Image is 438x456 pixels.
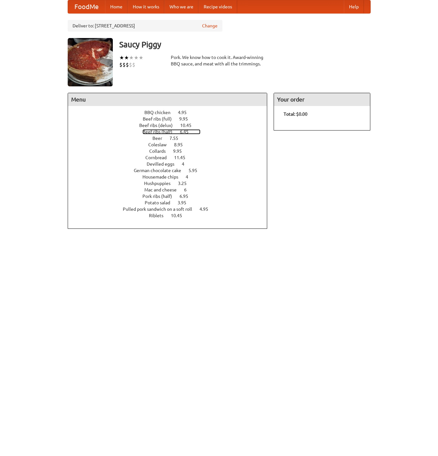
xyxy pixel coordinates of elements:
a: Home [105,0,128,13]
span: Riblets [149,213,170,218]
div: Pork. We know how to cook it. Award-winning BBQ sauce, and meat with all the trimmings. [171,54,268,67]
a: Who we are [164,0,199,13]
a: BBQ chicken 4.95 [144,110,199,115]
div: Deliver to: [STREET_ADDRESS] [68,20,222,32]
a: Change [202,23,218,29]
a: Recipe videos [199,0,237,13]
a: Collards 9.95 [149,149,194,154]
span: Beef ribs (half) [142,129,179,134]
li: ★ [124,54,129,61]
a: Pork ribs (half) 6.95 [142,194,200,199]
a: Beef ribs (delux) 10.45 [139,123,203,128]
li: ★ [119,54,124,61]
a: Mac and cheese 6 [144,187,199,192]
span: Devilled eggs [147,161,181,167]
a: Housemade chips 4 [142,174,200,179]
li: ★ [134,54,139,61]
img: angular.jpg [68,38,113,86]
b: Total: $0.00 [284,112,307,117]
li: $ [126,61,129,68]
span: 3.95 [178,200,193,205]
span: Potato salad [145,200,177,205]
li: $ [122,61,126,68]
span: German chocolate cake [134,168,188,173]
a: Coleslaw 8.95 [148,142,195,147]
a: Pulled pork sandwich on a soft roll 4.95 [123,207,220,212]
span: Coleslaw [148,142,173,147]
span: 10.45 [171,213,189,218]
span: Mac and cheese [144,187,183,192]
li: $ [119,61,122,68]
span: 9.95 [179,116,194,121]
a: Beef ribs (half) 6.45 [142,129,200,134]
a: Beef ribs (full) 9.95 [143,116,200,121]
span: 6.95 [180,194,195,199]
h4: Your order [274,93,370,106]
span: 7.55 [170,136,185,141]
span: 4.95 [178,110,193,115]
a: Hushpuppies 3.25 [144,181,199,186]
span: Collards [149,149,172,154]
a: German chocolate cake 5.95 [134,168,209,173]
a: Cornbread 11.45 [145,155,197,160]
a: Devilled eggs 4 [147,161,196,167]
span: 6 [184,187,193,192]
li: ★ [129,54,134,61]
a: Riblets 10.45 [149,213,194,218]
a: Potato salad 3.95 [145,200,198,205]
a: Beer 7.55 [152,136,190,141]
span: 8.95 [174,142,189,147]
li: $ [132,61,135,68]
h3: Saucy Piggy [119,38,371,51]
span: 4 [182,161,191,167]
span: Cornbread [145,155,173,160]
span: 4 [186,174,195,179]
a: How it works [128,0,164,13]
span: 4.95 [200,207,215,212]
span: Hushpuppies [144,181,177,186]
span: BBQ chicken [144,110,177,115]
span: Beer [152,136,169,141]
span: 10.45 [180,123,198,128]
span: Pork ribs (half) [142,194,179,199]
h4: Menu [68,93,267,106]
span: 11.45 [174,155,192,160]
span: Housemade chips [142,174,185,179]
span: Beef ribs (delux) [139,123,179,128]
a: Help [344,0,364,13]
span: 5.95 [189,168,204,173]
li: $ [129,61,132,68]
span: 3.25 [178,181,193,186]
span: 6.45 [180,129,195,134]
span: 9.95 [173,149,188,154]
span: Pulled pork sandwich on a soft roll [123,207,199,212]
span: Beef ribs (full) [143,116,178,121]
li: ★ [139,54,143,61]
a: FoodMe [68,0,105,13]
